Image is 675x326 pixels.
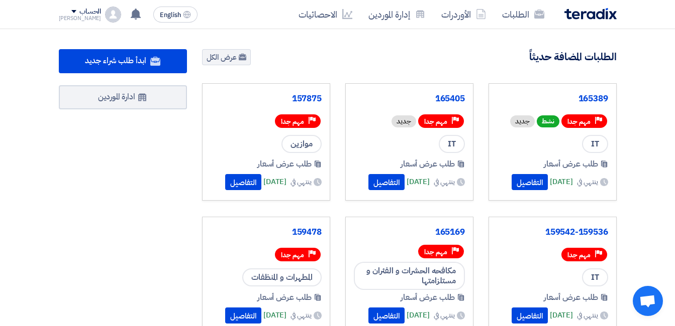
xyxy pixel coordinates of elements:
[392,115,416,127] div: جديد
[577,310,598,320] span: ينتهي في
[582,135,608,153] span: IT
[354,262,465,290] span: مكافحه الحشرات و الفئران و مستلزامتها
[439,135,465,153] span: IT
[512,307,548,323] button: التفاصيل
[354,227,465,237] a: 165169
[582,268,608,286] span: IT
[291,310,311,320] span: ينتهي في
[537,115,559,127] span: نشط
[263,309,286,321] span: [DATE]
[633,286,663,316] div: Open chat
[281,250,304,260] span: مهم جدا
[434,177,454,187] span: ينتهي في
[211,94,322,104] a: 157875
[497,94,608,104] a: 165389
[211,227,322,237] a: 159478
[368,174,405,190] button: التفاصيل
[550,176,573,188] span: [DATE]
[85,55,146,67] span: ابدأ طلب شراء جديد
[225,307,261,323] button: التفاصيل
[567,250,591,260] span: مهم جدا
[105,7,121,23] img: profile_test.png
[564,8,617,20] img: Teradix logo
[281,135,322,153] span: موازين
[202,49,251,65] a: عرض الكل
[433,3,494,26] a: الأوردرات
[424,247,447,257] span: مهم جدا
[577,177,598,187] span: ينتهي في
[510,115,535,127] div: جديد
[512,174,548,190] button: التفاصيل
[263,176,286,188] span: [DATE]
[59,16,102,21] div: [PERSON_NAME]
[401,291,455,303] span: طلب عرض أسعار
[497,227,608,237] a: 159542-159536
[242,268,322,286] span: المطهرات و المنظفات
[407,176,430,188] span: [DATE]
[291,177,311,187] span: ينتهي في
[544,158,598,170] span: طلب عرض أسعار
[153,7,198,23] button: English
[360,3,433,26] a: إدارة الموردين
[354,94,465,104] a: 165405
[59,85,187,109] a: ادارة الموردين
[79,8,101,16] div: الحساب
[434,310,454,320] span: ينتهي في
[368,307,405,323] button: التفاصيل
[225,174,261,190] button: التفاصيل
[424,117,447,126] span: مهم جدا
[567,117,591,126] span: مهم جدا
[281,117,304,126] span: مهم جدا
[529,50,617,63] h4: الطلبات المضافة حديثاً
[257,291,312,303] span: طلب عرض أسعار
[407,309,430,321] span: [DATE]
[291,3,360,26] a: الاحصائيات
[550,309,573,321] span: [DATE]
[160,12,181,19] span: English
[544,291,598,303] span: طلب عرض أسعار
[494,3,552,26] a: الطلبات
[401,158,455,170] span: طلب عرض أسعار
[257,158,312,170] span: طلب عرض أسعار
